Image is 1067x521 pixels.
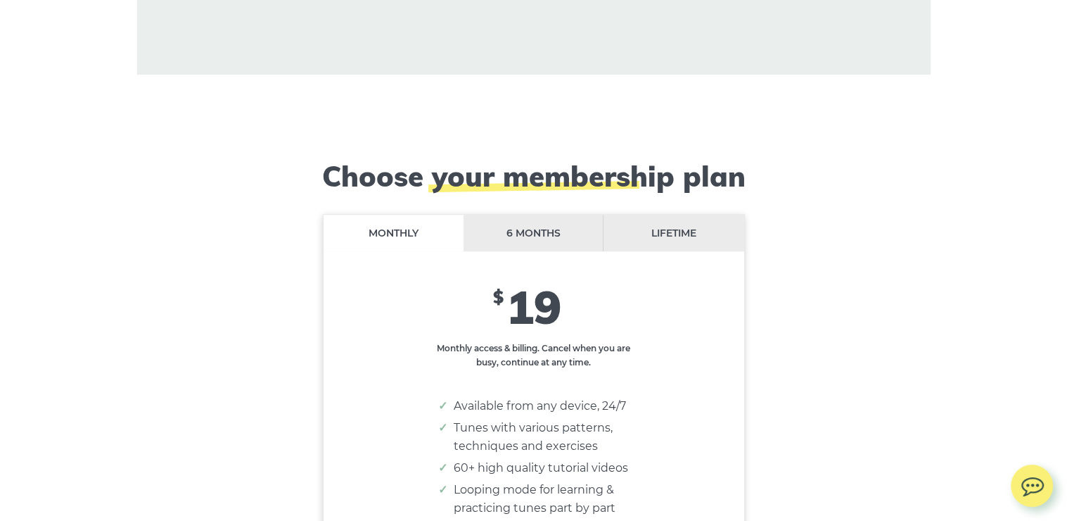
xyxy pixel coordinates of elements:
[324,215,464,252] li: Monthly
[277,159,791,193] h2: Choose your membership plan
[1011,465,1053,501] img: chat.svg
[454,419,628,456] li: Tunes with various patterns, techniques and exercises
[603,215,743,252] li: Lifetime
[454,481,628,517] li: Looping mode for learning & practicing tunes part by part
[464,215,604,252] li: 6 months
[435,341,632,369] p: Monthly access & billing. Cancel when you are busy, continue at any time.
[493,287,504,308] span: $
[506,278,561,335] span: 19
[454,397,628,415] li: Available from any device, 24/7
[454,459,628,477] li: 60+ high quality tutorial videos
